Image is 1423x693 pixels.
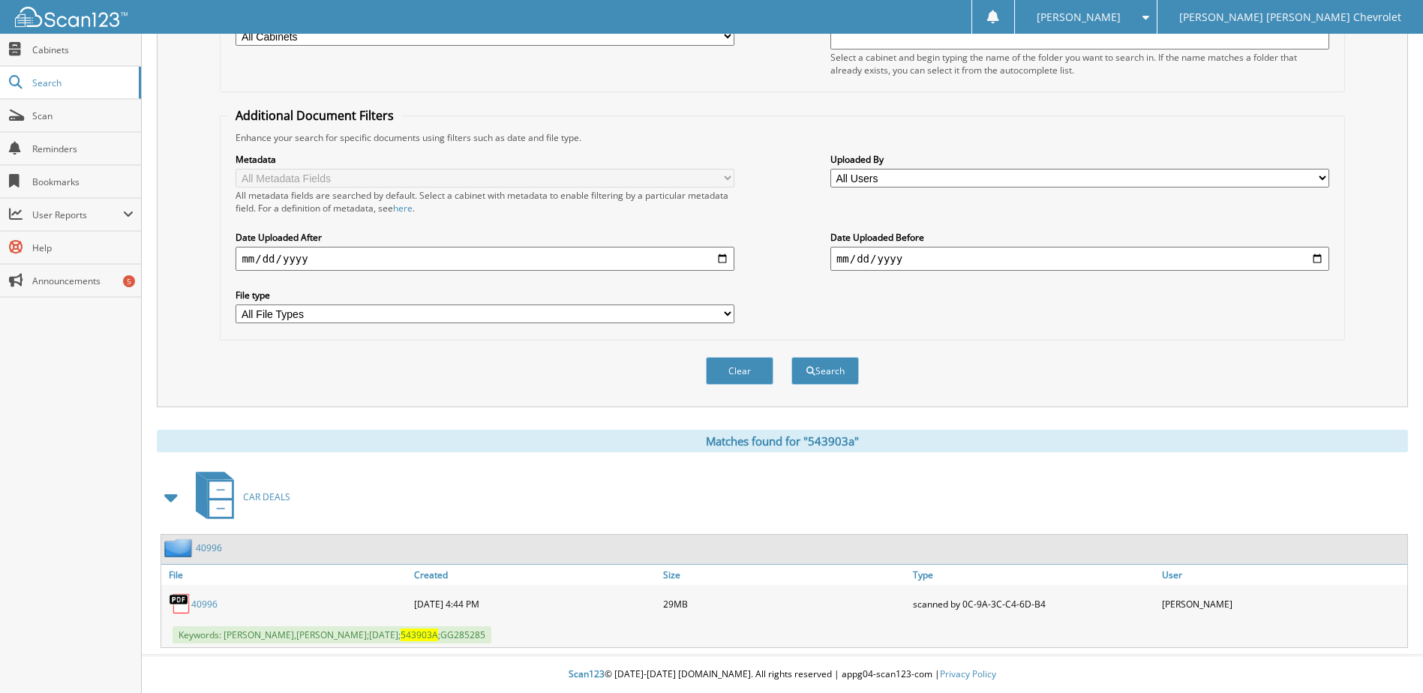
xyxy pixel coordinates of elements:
img: PDF.png [169,592,191,615]
iframe: Chat Widget [1348,621,1423,693]
label: File type [236,289,734,301]
label: Metadata [236,153,734,166]
span: User Reports [32,208,123,221]
a: 40996 [191,598,218,610]
a: 40996 [196,541,222,554]
span: Keywords: [PERSON_NAME],[PERSON_NAME];[DATE]; ;GG285285 [173,626,491,643]
span: Announcements [32,274,134,287]
div: © [DATE]-[DATE] [DOMAIN_NAME]. All rights reserved | appg04-scan123-com | [142,656,1423,693]
label: Date Uploaded Before [830,231,1329,244]
div: [DATE] 4:44 PM [410,589,659,619]
div: [PERSON_NAME] [1158,589,1407,619]
div: Enhance your search for specific documents using filters such as date and file type. [228,131,1336,144]
span: Scan [32,109,134,122]
div: 5 [123,275,135,287]
a: Created [410,565,659,585]
a: File [161,565,410,585]
span: Bookmarks [32,175,134,188]
span: Search [32,76,131,89]
span: [PERSON_NAME] [PERSON_NAME] Chevrolet [1179,13,1401,22]
img: folder2.png [164,538,196,557]
input: end [830,247,1329,271]
div: Matches found for "543903a" [157,430,1408,452]
label: Uploaded By [830,153,1329,166]
label: Date Uploaded After [236,231,734,244]
a: here [393,202,413,214]
img: scan123-logo-white.svg [15,7,128,27]
span: [PERSON_NAME] [1037,13,1121,22]
a: User [1158,565,1407,585]
legend: Additional Document Filters [228,107,401,124]
a: Size [659,565,908,585]
span: 543903A [401,628,438,641]
a: Type [909,565,1158,585]
span: Cabinets [32,43,134,56]
span: CAR DEALS [243,490,290,503]
span: Reminders [32,142,134,155]
button: Search [791,357,859,385]
div: All metadata fields are searched by default. Select a cabinet with metadata to enable filtering b... [236,189,734,214]
span: Help [32,241,134,254]
span: Scan123 [569,667,605,680]
button: Clear [706,357,773,385]
div: Select a cabinet and begin typing the name of the folder you want to search in. If the name match... [830,51,1329,76]
input: start [236,247,734,271]
a: CAR DEALS [187,467,290,526]
div: 29MB [659,589,908,619]
a: Privacy Policy [940,667,996,680]
div: scanned by 0C-9A-3C-C4-6D-B4 [909,589,1158,619]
